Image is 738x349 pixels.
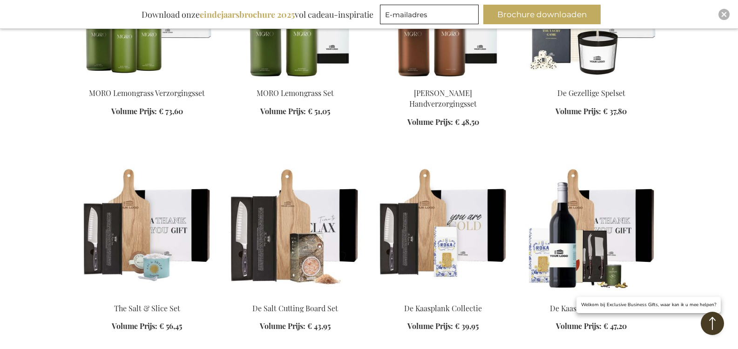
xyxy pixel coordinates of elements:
a: De Gezellige Spelset [557,88,625,98]
button: Brochure downloaden [483,5,601,24]
span: Volume Prijs: [407,117,453,127]
span: Volume Prijs: [556,321,602,331]
a: De Salt Cutting Board Set [229,292,362,301]
span: € 43,95 [307,321,331,331]
span: Volume Prijs: [260,106,306,116]
img: Close [721,12,727,17]
a: Volume Prijs: € 48,50 [407,117,479,128]
a: De Salt Cutting Board Set [252,303,338,313]
a: Volume Prijs: € 43,95 [260,321,331,332]
input: E-mailadres [380,5,479,24]
a: [PERSON_NAME] Handverzorgingsset [409,88,477,109]
img: The Cheese Board Collection [377,165,510,295]
b: eindejaarsbrochure 2025 [200,9,295,20]
form: marketing offers and promotions [380,5,481,27]
img: De Salt Cutting Board Set [229,165,362,295]
span: € 56,45 [159,321,182,331]
a: The Cosy Game Set [525,76,658,85]
a: The Salt & Slice Set [114,303,180,313]
a: MORO Lemongrass Set [257,88,334,98]
a: Volume Prijs: € 73,60 [111,106,183,117]
a: The Salt & Slice Set Exclusive Business Gift [81,292,214,301]
a: The Cheese Board Collection [377,292,510,301]
a: MORO Lemongrass Verzorgingsset [89,88,205,98]
span: € 47,20 [603,321,627,331]
span: Volume Prijs: [112,321,157,331]
a: De Kaas & Wijn Collectie [525,292,658,301]
a: Volume Prijs: € 39,95 [407,321,479,332]
span: Volume Prijs: [555,106,601,116]
a: MORO Lemongrass Set [229,76,362,85]
span: € 39,95 [455,321,479,331]
img: De Kaas & Wijn Collectie [525,165,658,295]
a: Volume Prijs: € 47,20 [556,321,627,332]
span: Volume Prijs: [260,321,305,331]
a: Volume Prijs: € 56,45 [112,321,182,332]
a: MORO Lemongrass Care Set [81,76,214,85]
a: MORO Rosemary Handcare Set [377,76,510,85]
span: € 48,50 [455,117,479,127]
div: Close [718,9,730,20]
a: De Kaas & Wijn Collectie [550,303,633,313]
span: € 37,80 [603,106,627,116]
a: De Kaasplank Collectie [404,303,482,313]
span: € 51,05 [308,106,330,116]
span: € 73,60 [159,106,183,116]
div: Download onze vol cadeau-inspiratie [137,5,378,24]
a: Volume Prijs: € 37,80 [555,106,627,117]
img: The Salt & Slice Set Exclusive Business Gift [81,165,214,295]
a: Volume Prijs: € 51,05 [260,106,330,117]
span: Volume Prijs: [111,106,157,116]
span: Volume Prijs: [407,321,453,331]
